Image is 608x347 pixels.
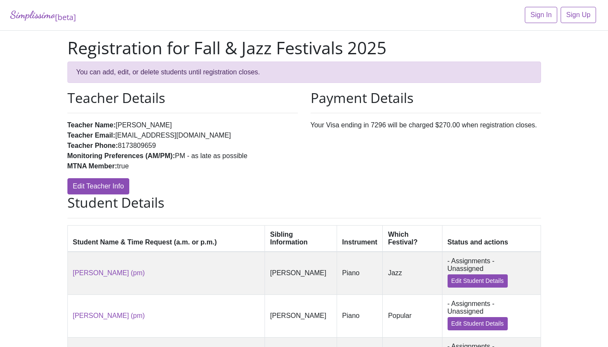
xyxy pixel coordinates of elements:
[383,252,442,295] td: Jazz
[448,317,508,330] a: Edit Student Details
[67,62,541,83] div: You can add, edit, or delete students until registration closes.
[67,141,298,151] li: 8173809659
[67,161,298,171] li: true
[337,294,383,337] td: Piano
[442,225,541,252] th: Status and actions
[67,225,265,252] th: Student Name & Time Request (a.m. or p.m.)
[304,90,547,194] div: Your Visa ending in 7296 will be charged $270.00 when registration closes.
[67,178,130,194] a: Edit Teacher Info
[442,252,541,295] td: - Assignments - Unassigned
[67,162,117,170] strong: MTNA Member:
[67,90,298,106] h2: Teacher Details
[265,225,337,252] th: Sibling Information
[67,120,298,130] li: [PERSON_NAME]
[67,151,298,161] li: PM - as late as possible
[337,225,383,252] th: Instrument
[67,121,116,129] strong: Teacher Name:
[525,7,557,23] a: Sign In
[67,132,116,139] strong: Teacher Email:
[383,225,442,252] th: Which Festival?
[265,252,337,295] td: [PERSON_NAME]
[73,269,145,276] a: [PERSON_NAME] (pm)
[265,294,337,337] td: [PERSON_NAME]
[383,294,442,337] td: Popular
[67,130,298,141] li: [EMAIL_ADDRESS][DOMAIN_NAME]
[442,294,541,337] td: - Assignments - Unassigned
[67,152,175,159] strong: Monitoring Preferences (AM/PM):
[67,194,541,211] h2: Student Details
[448,274,508,288] a: Edit Student Details
[337,252,383,295] td: Piano
[67,38,541,58] h1: Registration for Fall & Jazz Festivals 2025
[561,7,596,23] a: Sign Up
[10,7,76,24] a: Simplissimo[beta]
[73,312,145,319] a: [PERSON_NAME] (pm)
[311,90,541,106] h2: Payment Details
[55,12,76,22] sub: [beta]
[67,142,118,149] strong: Teacher Phone:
